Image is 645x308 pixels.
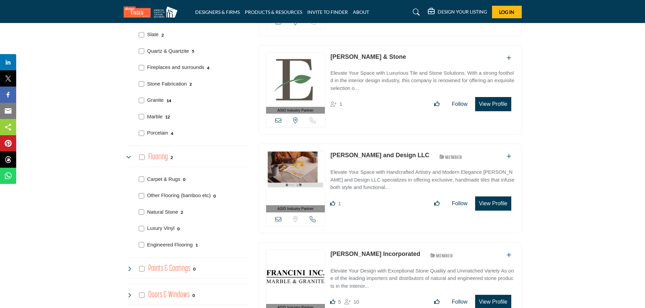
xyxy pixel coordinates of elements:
p: Elevate Your Space with Luxurious Tile and Stone Solutions. With a strong foothold in the interio... [330,69,514,92]
b: 2 [189,82,192,87]
div: Followers [344,298,359,306]
b: 0 [183,177,185,182]
a: [PERSON_NAME] and Design LLC [330,152,429,159]
input: Select Fireplaces and surrounds checkbox [139,65,144,70]
input: Select Luxury Vinyl checkbox [139,226,144,231]
div: 1 Results For Engineered Flooring [196,242,198,248]
img: Francini Incorporated [266,250,325,304]
button: View Profile [475,97,511,111]
a: DESIGNERS & FIRMS [195,9,240,15]
b: 14 [166,98,171,103]
a: [PERSON_NAME] Incorporated [330,251,420,257]
img: ASID Members Badge Icon [427,251,457,260]
p: Carpet & Rugs: Carpet & Rugs [147,175,180,183]
input: Select Other Flooring (bamboo etc) checkbox [139,193,144,198]
b: 1 [196,243,198,247]
input: Select Carpet & Rugs checkbox [139,176,144,182]
input: Select Engineered Flooring checkbox [139,242,144,247]
b: 0 [213,194,216,198]
div: 4 Results For Fireplaces and surrounds [207,65,209,71]
input: Select Flooring checkbox [139,155,145,160]
p: Elevate Your Design with Exceptional Stone Quality and Unmatched Variety As one of the leading im... [330,267,514,290]
div: 5 Results For Quartz & Quartzite [192,48,194,54]
b: 2 [171,155,173,160]
input: Select Doors & Windows checkbox [139,292,145,298]
span: 1 [339,101,342,107]
h5: DESIGN YOUR LISTING [438,9,487,15]
input: Select Porcelain checkbox [139,131,144,136]
div: Followers [330,100,342,108]
a: Add To List [507,55,511,61]
span: ASID Industry Partner [277,108,313,113]
p: Elon Tile & Stone [330,52,406,62]
div: 12 Results For Marble [165,114,170,120]
h4: Doors & Windows: Doors & Windows [148,289,190,301]
a: ABOUT [353,9,369,15]
button: Like listing [430,197,444,210]
b: 2 [181,210,183,215]
b: 0 [192,293,195,298]
button: Log In [492,6,522,18]
input: Select Marble checkbox [139,114,144,119]
div: DESIGN YOUR LISTING [428,8,487,16]
img: Site Logo [124,6,181,18]
a: [PERSON_NAME] & Stone [330,53,406,60]
button: View Profile [475,196,511,211]
div: 2 Results For Stone Fabrication [189,81,192,87]
p: Slate: Natural cleft slate tile for floors and walls. [147,31,159,39]
b: 5 [192,49,194,54]
input: Select Granite checkbox [139,98,144,103]
b: 4 [171,131,173,136]
p: Quartz & Quartzite: Quartz & Quartzite [147,47,189,55]
a: Add To List [507,153,511,159]
span: Log In [499,9,514,15]
h4: Flooring: Flooring [148,151,168,163]
div: 0 Results For Carpet & Rugs [183,176,185,182]
a: Search [406,7,424,18]
div: 0 Results For Other Flooring (bamboo etc) [213,193,216,199]
input: Select Quartz & Quartzite checkbox [139,48,144,54]
a: Elevate Your Design with Exceptional Stone Quality and Unmatched Variety As one of the leading im... [330,263,514,290]
span: 10 [354,299,359,305]
p: Elevate Your Space with Handcrafted Artistry and Modern Elegance [PERSON_NAME] and Design LLC spe... [330,168,514,191]
b: 2 [161,33,164,38]
div: 0 Results For Luxury Vinyl [177,226,180,232]
div: 2 Results For Natural Stone [181,209,183,215]
span: ASID Industry Partner [277,206,313,212]
img: Elon Tile & Stone [266,53,325,107]
p: Fireplaces and surrounds: Fireplaces and surrounds [147,64,204,71]
p: Marble: Elegant marble tile and slabs with veining for luxurious décor. [147,113,163,121]
input: Select Slate checkbox [139,32,144,38]
p: Other Flooring (bamboo etc): Other Flooring (bamboo etc) [147,192,211,199]
span: 1 [338,200,341,206]
img: ASID Members Badge Icon [436,152,466,161]
a: ASID Industry Partner [266,53,325,114]
img: Otto Tiles and Design LLC [266,151,325,205]
i: Likes [330,299,335,304]
p: Otto Tiles and Design LLC [330,151,429,160]
i: Like [330,201,335,206]
span: 5 [338,299,341,305]
p: Natural Stone: Natural Stone [147,208,178,216]
div: 2 Results For Flooring [171,154,173,160]
div: 0 Results For Paints & Coatings [193,266,196,272]
button: Like listing [430,97,444,111]
h4: Paints & Coatings: Interior, exterior, industrial, specialty paints, stains and sealants. [148,263,190,275]
b: 0 [177,227,180,231]
b: 0 [193,267,196,271]
input: Select Stone Fabrication checkbox [139,81,144,87]
div: 14 Results For Granite [166,97,171,103]
div: 0 Results For Doors & Windows [192,292,195,298]
div: 2 Results For Slate [161,32,164,38]
p: Granite: Durable and beautiful granite slabs and tile from around the world. [147,96,164,104]
div: 4 Results For Porcelain [171,130,173,136]
p: Engineered Flooring: Engineered Flooring [147,241,193,249]
p: Francini Incorporated [330,250,420,259]
a: Add To List [507,252,511,258]
a: Elevate Your Space with Luxurious Tile and Stone Solutions. With a strong foothold in the interio... [330,65,514,92]
a: INVITE TO FINDER [307,9,348,15]
b: 12 [165,115,170,119]
button: Follow [447,97,472,111]
input: Select Paints & Coatings checkbox [139,266,145,271]
b: 4 [207,66,209,70]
